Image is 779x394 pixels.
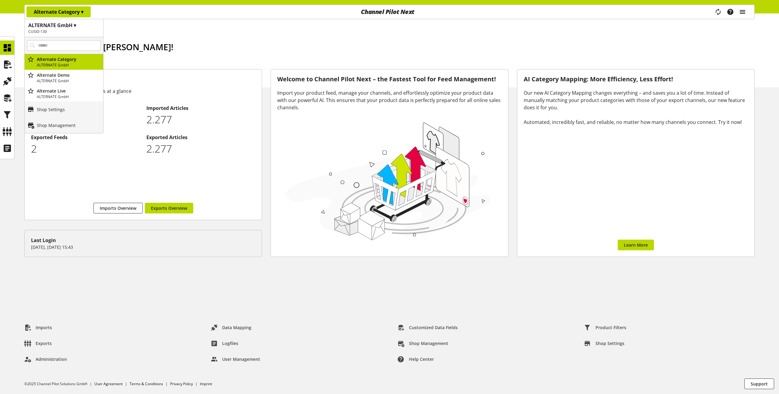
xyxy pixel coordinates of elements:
[283,119,494,243] img: 78e1b9dcff1e8392d83655fcfc870417.svg
[596,340,624,347] span: Shop Settings
[36,356,67,362] span: Administration
[393,322,463,333] a: Customized Data Fields
[744,378,774,389] button: Support
[28,22,100,29] h1: ALTERNATE GmbH ▾
[37,78,101,84] p: ALTERNATE GmbH
[409,324,458,331] span: Customized Data Fields
[37,94,101,100] p: ALTERNATE GmbH
[579,322,631,333] a: Product Filters
[206,338,243,349] a: Logfiles
[34,56,755,63] h2: [DATE] is [DATE]
[393,338,453,349] a: Shop Management
[206,322,256,333] a: Data Mapping
[222,340,238,347] span: Logfiles
[37,122,75,128] p: Shop Management
[24,381,94,387] li: ©2025 Channel Pilot Solutions GmbH
[524,89,748,126] div: Our new AI Category Mapping changes everything – and saves you a lot of time. Instead of manually...
[36,340,52,347] span: Exports
[19,354,72,365] a: Administration
[579,338,629,349] a: Shop Settings
[145,203,193,213] a: Exports Overview
[37,88,101,94] p: Alternate Live
[31,141,140,157] p: 2
[524,76,748,83] h3: AI Category Mapping: More Efficiency, Less Effort!
[94,381,123,386] a: User Agreement
[25,101,103,117] a: Shop Settings
[618,240,654,250] a: Learn More
[146,134,255,141] h2: Exported Articles
[36,324,52,331] span: Imports
[146,104,255,112] h2: Imported Articles
[130,381,163,386] a: Terms & Conditions
[19,322,57,333] a: Imports
[222,324,251,331] span: Data Mapping
[31,87,255,95] div: All information about your feeds at a glance
[200,381,212,386] a: Imprint
[34,8,83,16] p: Alternate Category
[100,205,136,211] span: Imports Overview
[28,29,100,34] h2: CUSID-130
[37,72,101,78] p: Alternate Demo
[37,56,101,62] p: Alternate Category
[34,41,173,53] span: Good afternoon, [PERSON_NAME]!
[31,134,140,141] h2: Exported Feeds
[81,9,83,15] span: ▾
[19,338,57,349] a: Exports
[409,356,434,362] span: Help center
[31,76,255,85] h3: Feed Overview
[37,106,65,113] p: Shop Settings
[151,205,187,211] span: Exports Overview
[24,5,755,19] nav: main navigation
[624,242,648,248] span: Learn More
[93,203,143,213] a: Imports Overview
[277,89,501,111] div: Import your product feed, manage your channels, and effortlessly optimize your product data with ...
[409,340,448,347] span: Shop Management
[277,76,501,83] h3: Welcome to Channel Pilot Next – the Fastest Tool for Feed Management!
[31,237,255,244] div: Last Login
[25,117,103,133] a: Shop Management
[37,62,101,68] p: ALTERNATE GmbH
[170,381,193,386] a: Privacy Policy
[206,354,265,365] a: User Management
[222,356,260,362] span: User Management
[596,324,626,331] span: Product Filters
[146,112,255,127] p: 2277
[751,381,768,387] span: Support
[146,141,255,157] p: 2277
[393,354,439,365] a: Help center
[31,244,255,250] p: [DATE], [DATE] 15:43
